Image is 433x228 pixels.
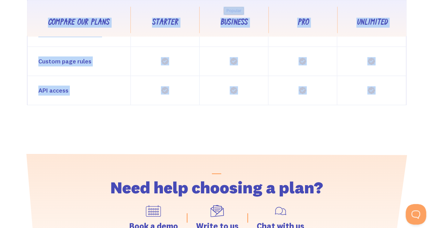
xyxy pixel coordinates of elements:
[45,179,388,197] h1: Need help choosing a plan?
[406,204,426,225] iframe: Toggle Customer Support
[38,57,91,67] div: Custom page rules
[48,18,109,28] div: Compare our plans
[356,18,387,28] div: Unlimited
[220,18,247,28] div: Business
[297,18,308,28] div: Pro
[152,18,178,28] div: Starter
[38,86,68,96] div: API access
